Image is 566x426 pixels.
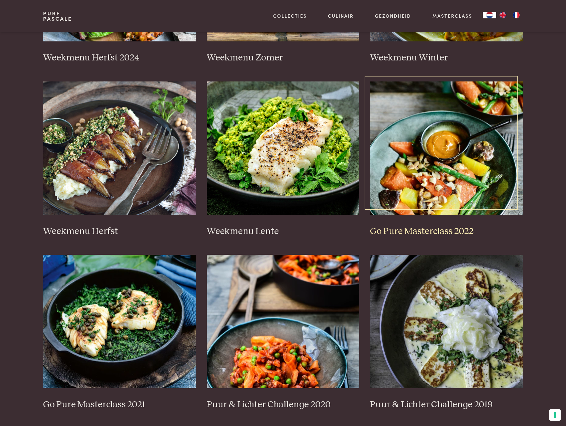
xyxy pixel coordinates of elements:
[43,255,196,410] a: Go Pure Masterclass 2021 Go Pure Masterclass 2021
[549,409,561,421] button: Uw voorkeuren voor toestemming voor trackingtechnologieën
[370,399,523,411] h3: Puur & Lichter Challenge 2019
[375,12,411,19] a: Gezondheid
[207,255,360,410] a: Puur &#038; Lichter Challenge 2020 Puur & Lichter Challenge 2020
[207,226,360,237] h3: Weekmenu Lente
[496,12,523,18] ul: Language list
[207,81,360,237] a: Weekmenu Lente Weekmenu Lente
[43,52,196,64] h3: Weekmenu Herfst 2024
[43,81,196,237] a: Weekmenu Herfst Weekmenu Herfst
[510,12,523,18] a: FR
[43,226,196,237] h3: Weekmenu Herfst
[328,12,354,19] a: Culinair
[483,12,496,18] div: Language
[207,52,360,64] h3: Weekmenu Zomer
[370,81,523,237] a: Go Pure Masterclass 2022 Go Pure Masterclass 2022
[370,255,523,388] img: Puur &#038; Lichter Challenge 2019
[43,11,72,21] a: PurePascale
[370,255,523,410] a: Puur &#038; Lichter Challenge 2019 Puur & Lichter Challenge 2019
[273,12,307,19] a: Collecties
[207,255,360,388] img: Puur &#038; Lichter Challenge 2020
[483,12,523,18] aside: Language selected: Nederlands
[483,12,496,18] a: NL
[370,226,523,237] h3: Go Pure Masterclass 2022
[370,52,523,64] h3: Weekmenu Winter
[432,12,472,19] a: Masterclass
[496,12,510,18] a: EN
[370,81,523,215] img: Go Pure Masterclass 2022
[43,399,196,411] h3: Go Pure Masterclass 2021
[43,81,196,215] img: Weekmenu Herfst
[207,81,360,215] img: Weekmenu Lente
[207,399,360,411] h3: Puur & Lichter Challenge 2020
[43,255,196,388] img: Go Pure Masterclass 2021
